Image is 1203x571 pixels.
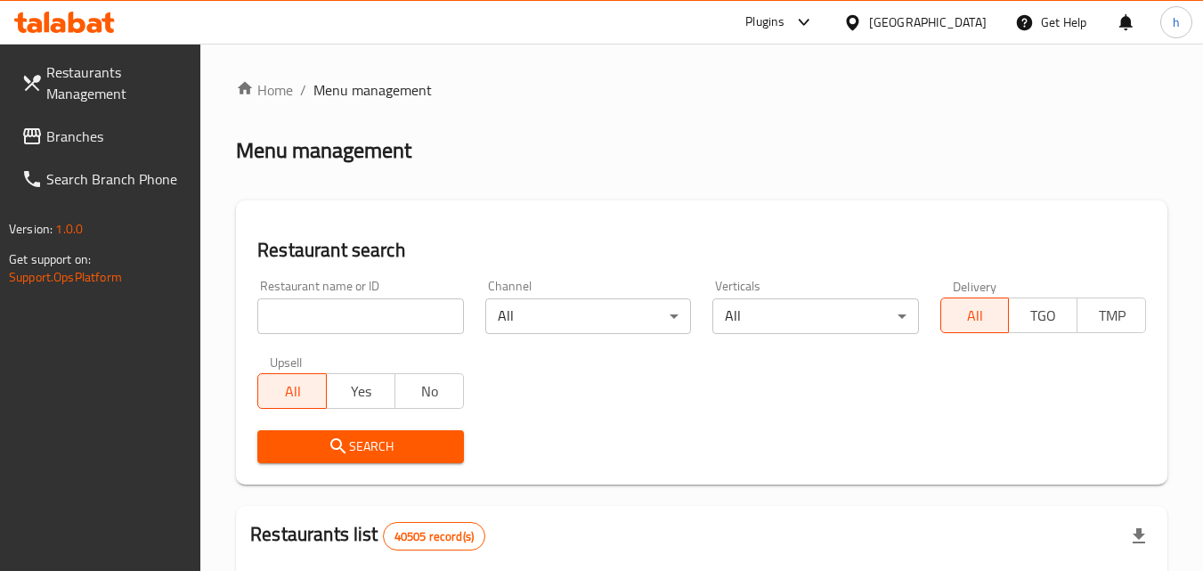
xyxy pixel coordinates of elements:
button: All [257,373,327,409]
input: Search for restaurant name or ID.. [257,298,463,334]
span: Restaurants Management [46,61,187,104]
div: Plugins [745,12,784,33]
span: Branches [46,126,187,147]
a: Search Branch Phone [7,158,201,200]
span: Version: [9,217,53,241]
span: 1.0.0 [55,217,83,241]
a: Branches [7,115,201,158]
span: Search [272,436,449,458]
span: Menu management [313,79,432,101]
h2: Restaurants list [250,521,485,551]
h2: Restaurant search [257,237,1146,264]
span: All [265,379,320,404]
div: All [485,298,691,334]
a: Restaurants Management [7,51,201,115]
label: Upsell [270,355,303,368]
span: h [1173,12,1180,32]
span: Get support on: [9,248,91,271]
h2: Menu management [236,136,411,165]
button: TGO [1008,298,1077,333]
span: Search Branch Phone [46,168,187,190]
span: TGO [1016,303,1070,329]
li: / [300,79,306,101]
button: Search [257,430,463,463]
span: TMP [1085,303,1139,329]
div: All [712,298,918,334]
span: Yes [334,379,388,404]
span: No [402,379,457,404]
button: No [394,373,464,409]
button: TMP [1077,298,1146,333]
nav: breadcrumb [236,79,1167,101]
div: Total records count [383,522,485,551]
span: All [948,303,1003,329]
a: Support.OpsPlatform [9,265,122,289]
a: Home [236,79,293,101]
div: [GEOGRAPHIC_DATA] [869,12,987,32]
span: 40505 record(s) [384,528,484,545]
button: All [940,298,1010,333]
label: Delivery [953,280,997,292]
div: Export file [1118,515,1160,558]
button: Yes [326,373,395,409]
